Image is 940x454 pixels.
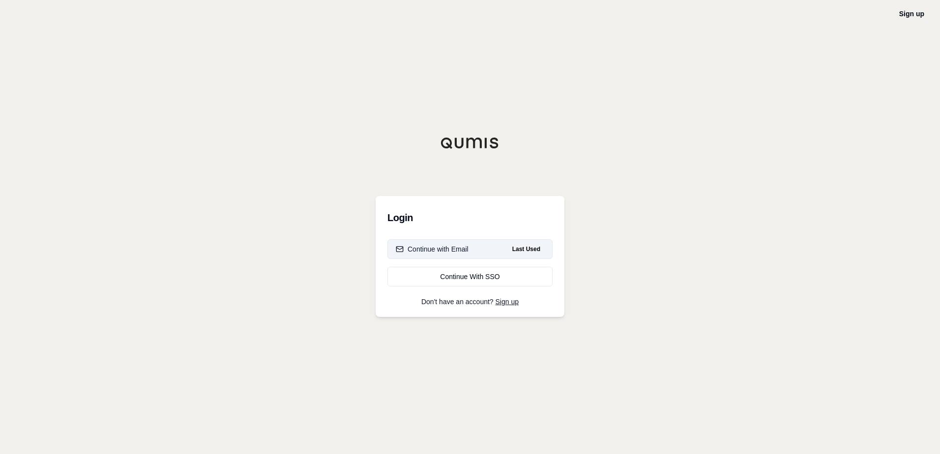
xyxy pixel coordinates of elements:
[396,244,469,254] div: Continue with Email
[396,272,544,282] div: Continue With SSO
[387,239,553,259] button: Continue with EmailLast Used
[387,208,553,227] h3: Login
[387,298,553,305] p: Don't have an account?
[899,10,924,18] a: Sign up
[441,137,499,149] img: Qumis
[387,267,553,286] a: Continue With SSO
[508,243,544,255] span: Last Used
[496,298,519,306] a: Sign up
